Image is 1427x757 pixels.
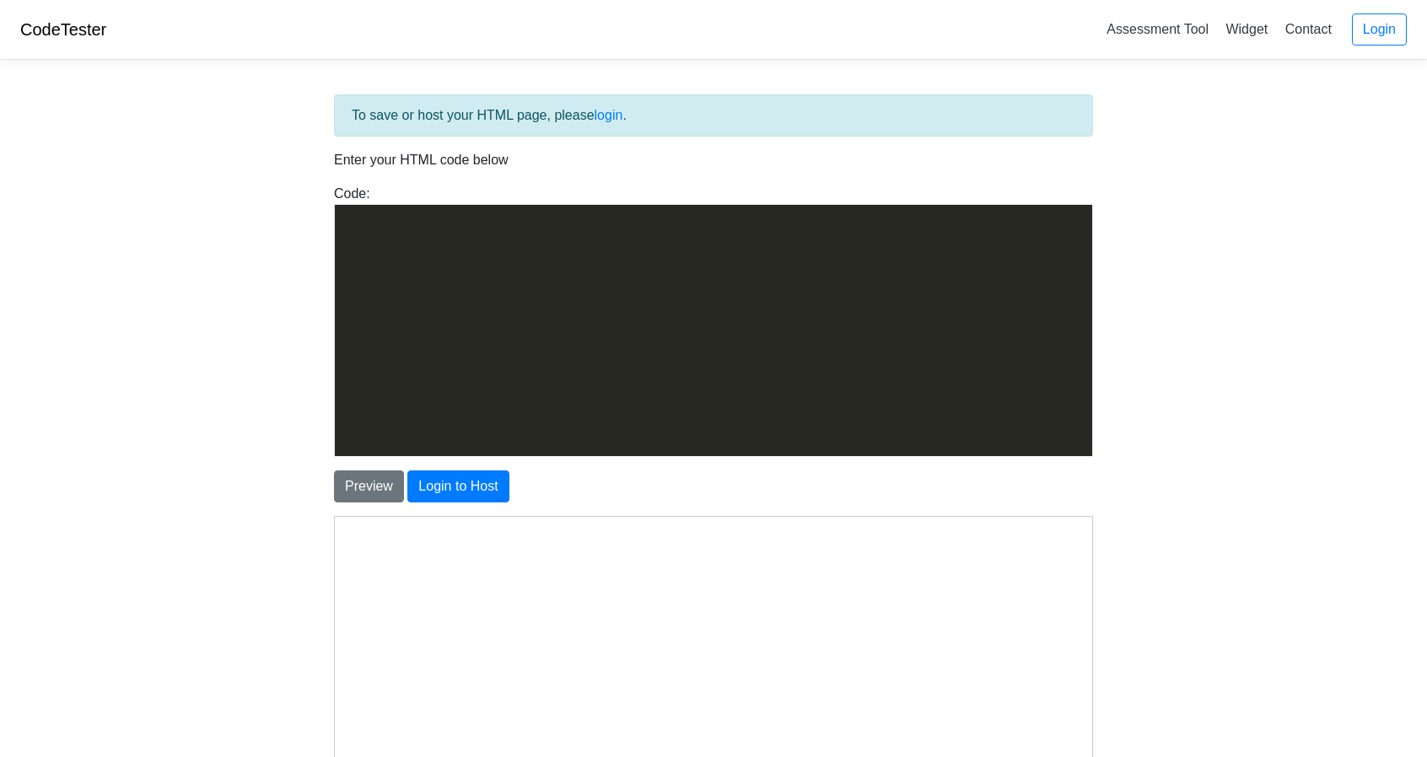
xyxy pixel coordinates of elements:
[334,150,1093,170] p: Enter your HTML code below
[20,20,106,39] a: CodeTester
[334,470,404,502] button: Preview
[334,94,1093,137] div: To save or host your HTML page, please .
[1219,15,1274,43] a: Widget
[407,470,509,502] button: Login to Host
[1279,15,1338,43] a: Contact
[321,184,1106,457] div: Code:
[1352,13,1407,46] a: Login
[1100,15,1215,43] a: Assessment Tool
[595,108,623,122] a: login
